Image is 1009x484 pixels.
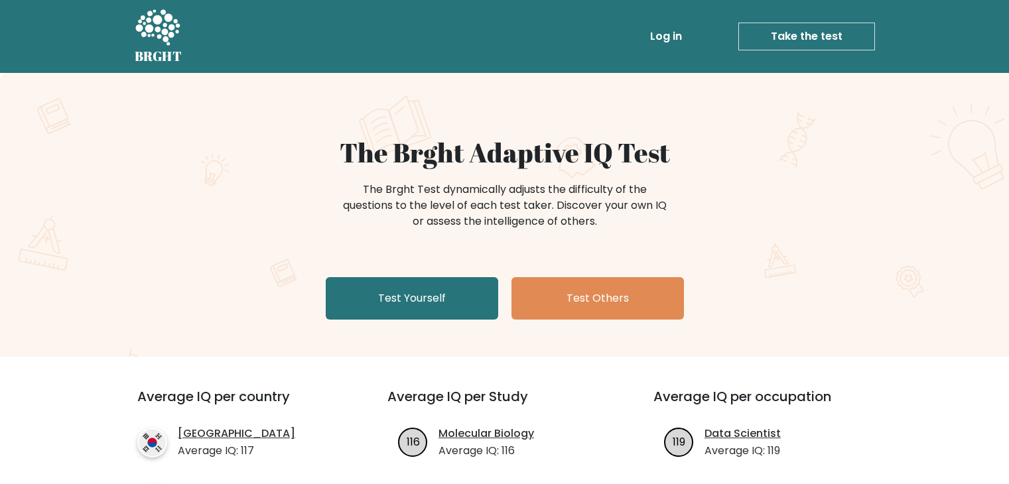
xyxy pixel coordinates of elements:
[511,277,684,320] a: Test Others
[135,5,182,68] a: BRGHT
[178,443,295,459] p: Average IQ: 117
[738,23,875,50] a: Take the test
[407,434,420,449] text: 116
[339,182,671,229] div: The Brght Test dynamically adjusts the difficulty of the questions to the level of each test take...
[705,426,781,442] a: Data Scientist
[387,389,622,420] h3: Average IQ per Study
[178,426,295,442] a: [GEOGRAPHIC_DATA]
[326,277,498,320] a: Test Yourself
[135,48,182,64] h5: BRGHT
[653,389,888,420] h3: Average IQ per occupation
[438,426,534,442] a: Molecular Biology
[137,389,340,420] h3: Average IQ per country
[181,137,829,168] h1: The Brght Adaptive IQ Test
[673,434,685,449] text: 119
[645,23,687,50] a: Log in
[137,428,167,457] img: country
[705,443,781,459] p: Average IQ: 119
[438,443,534,459] p: Average IQ: 116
